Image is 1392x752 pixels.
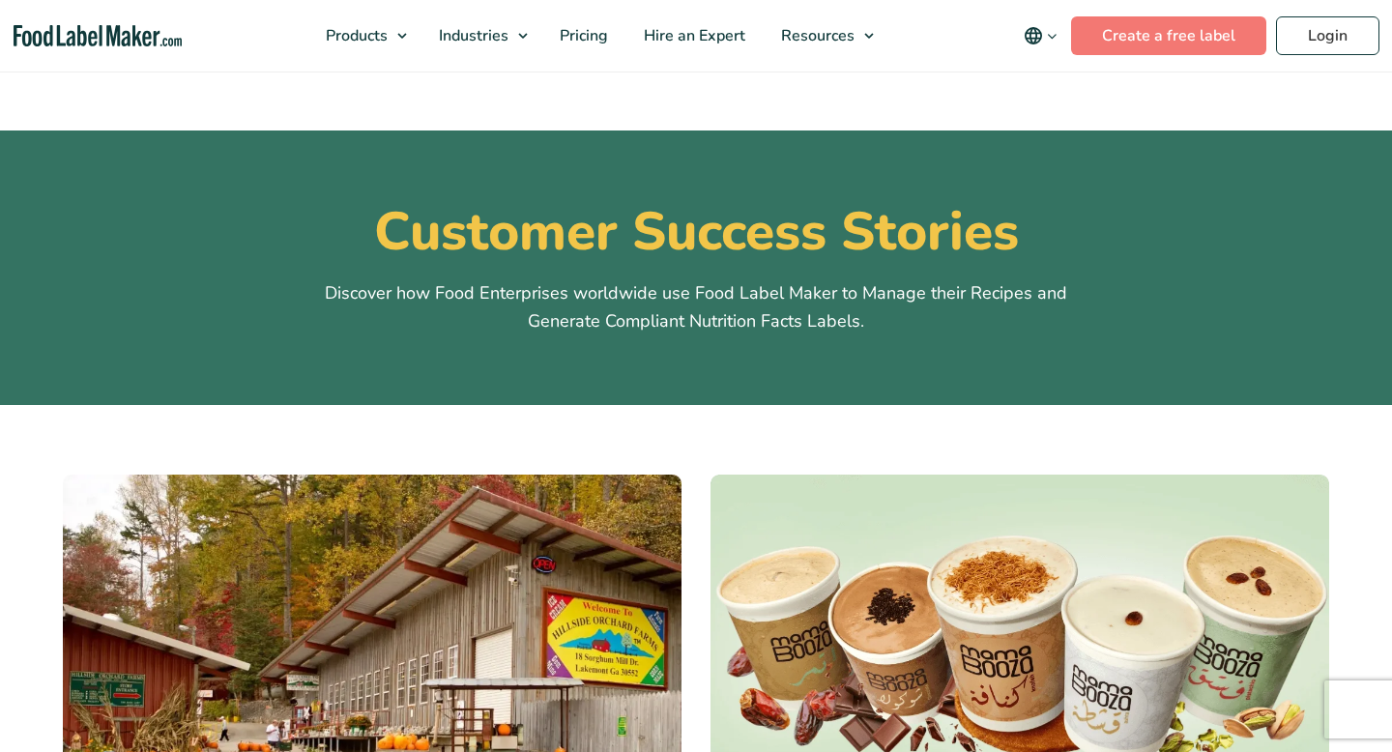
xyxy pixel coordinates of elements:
h1: Customer Success Stories [63,200,1329,264]
a: Create a free label [1071,16,1266,55]
span: Hire an Expert [638,25,747,46]
span: Pricing [554,25,610,46]
span: Resources [775,25,856,46]
span: Products [320,25,390,46]
span: Industries [433,25,510,46]
a: Login [1276,16,1379,55]
p: Discover how Food Enterprises worldwide use Food Label Maker to Manage their Recipes and Generate... [288,279,1103,335]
